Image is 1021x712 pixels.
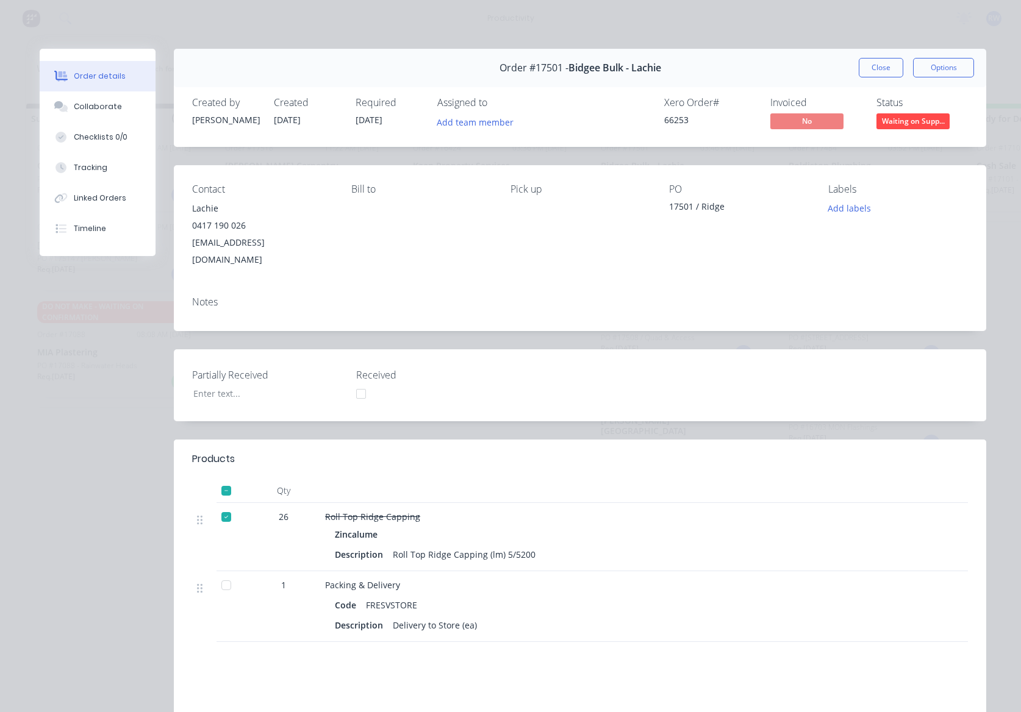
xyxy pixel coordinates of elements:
[74,193,126,204] div: Linked Orders
[876,113,950,132] button: Waiting on Supp...
[40,152,156,183] button: Tracking
[40,122,156,152] button: Checklists 0/0
[351,183,491,195] div: Bill to
[828,183,968,195] div: Labels
[388,546,540,563] div: Roll Top Ridge Capping (lm) 5/5200
[192,183,332,195] div: Contact
[192,200,332,268] div: Lachie0417 190 026[EMAIL_ADDRESS][DOMAIN_NAME]
[669,183,809,195] div: PO
[822,200,878,216] button: Add labels
[335,616,388,634] div: Description
[74,101,122,112] div: Collaborate
[510,183,650,195] div: Pick up
[247,479,320,503] div: Qty
[74,132,127,143] div: Checklists 0/0
[325,511,420,522] span: Roll Top Ridge Capping
[74,71,126,82] div: Order details
[281,578,286,591] span: 1
[325,579,400,591] span: Packing & Delivery
[192,234,332,268] div: [EMAIL_ADDRESS][DOMAIN_NAME]
[192,97,259,109] div: Created by
[770,97,862,109] div: Invoiced
[40,61,156,91] button: Order details
[388,616,482,634] div: Delivery to Store (ea)
[669,200,809,217] div: 17501 / Ridge
[40,183,156,213] button: Linked Orders
[192,200,332,217] div: Lachie
[437,113,520,130] button: Add team member
[876,113,950,129] span: Waiting on Supp...
[192,452,235,466] div: Products
[876,97,968,109] div: Status
[274,97,341,109] div: Created
[74,223,106,234] div: Timeline
[431,113,520,130] button: Add team member
[192,217,332,234] div: 0417 190 026
[356,368,509,382] label: Received
[40,91,156,122] button: Collaborate
[74,162,107,173] div: Tracking
[356,97,423,109] div: Required
[335,596,361,614] div: Code
[192,296,968,308] div: Notes
[500,62,568,74] span: Order #17501 -
[356,114,382,126] span: [DATE]
[770,113,844,129] span: No
[192,113,259,126] div: [PERSON_NAME]
[279,510,288,523] span: 26
[40,213,156,244] button: Timeline
[568,62,661,74] span: Bidgee Bulk - Lachie
[335,546,388,563] div: Description
[664,113,756,126] div: 66253
[361,596,422,614] div: FRESVSTORE
[664,97,756,109] div: Xero Order #
[192,368,345,382] label: Partially Received
[913,58,974,77] button: Options
[859,58,903,77] button: Close
[274,114,301,126] span: [DATE]
[335,525,382,543] div: Zincalume
[437,97,559,109] div: Assigned to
